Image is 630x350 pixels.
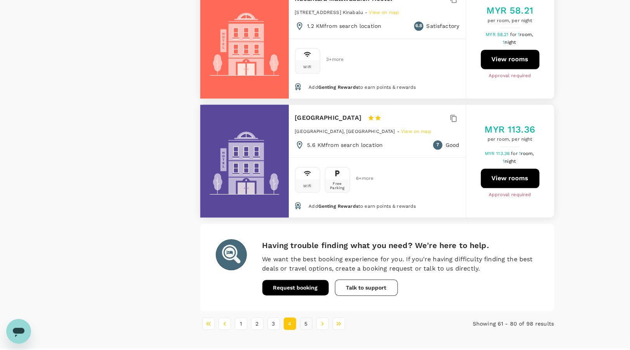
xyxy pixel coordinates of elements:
[503,40,517,45] span: 1
[284,317,296,330] button: page 4
[6,319,31,344] iframe: Button to launch messaging window
[335,279,398,296] button: Talk to support
[262,255,539,273] p: We want the best booking experience for you. If you're having difficulty finding the best deals o...
[485,136,536,143] span: per room, per night
[503,159,517,164] span: 1
[401,129,431,134] span: View on map
[219,317,231,330] button: Go to previous page
[481,169,540,188] button: View rooms
[401,128,431,134] a: View on map
[520,32,533,37] span: room,
[505,40,516,45] span: night
[200,317,436,330] nav: pagination navigation
[487,4,533,17] h5: MYR 58.21
[369,10,399,15] span: View on map
[489,191,531,199] span: Approval required
[365,10,369,15] span: -
[356,176,368,181] span: 6 + more
[307,141,383,149] p: 5.6 KM from search location
[295,129,395,134] span: [GEOGRAPHIC_DATA], [GEOGRAPHIC_DATA]
[318,84,358,90] span: Genting Rewards
[295,112,362,123] h6: [GEOGRAPHIC_DATA]
[436,320,554,328] p: Showing 61 - 80 of 98 results
[486,32,510,37] span: MYR 58.21
[295,10,363,15] span: [STREET_ADDRESS] Kinabalu
[327,181,348,190] div: Free Parking
[309,203,416,209] span: Add to earn points & rewards
[510,32,518,37] span: for
[326,57,338,62] span: 3 + more
[511,151,519,156] span: for
[267,317,280,330] button: Go to page 3
[318,203,358,209] span: Genting Rewards
[446,141,460,149] p: Good
[262,280,329,295] button: Request booking
[235,317,247,330] button: Go to page 1
[333,317,345,330] button: Go to last page
[369,9,399,15] a: View on map
[519,151,535,156] span: 1
[518,32,534,37] span: 1
[427,22,460,30] p: Satisfactory
[505,159,516,164] span: night
[415,22,422,30] span: 6.8
[304,184,312,188] div: Wifi
[521,151,534,156] span: room,
[300,317,312,330] button: Go to page 5
[309,84,416,90] span: Add to earn points & rewards
[485,123,536,136] h5: MYR 113.36
[397,129,401,134] span: -
[316,317,329,330] button: Go to next page
[307,22,382,30] p: 1.2 KM from search location
[436,141,439,149] span: 7
[202,317,215,330] button: Go to first page
[304,65,312,69] div: Wifi
[262,239,539,252] h6: Having trouble finding what you need? We're here to help.
[489,72,531,80] span: Approval required
[481,50,540,69] button: View rooms
[485,151,511,156] span: MYR 113.36
[251,317,264,330] button: Go to page 2
[487,17,533,25] span: per room, per night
